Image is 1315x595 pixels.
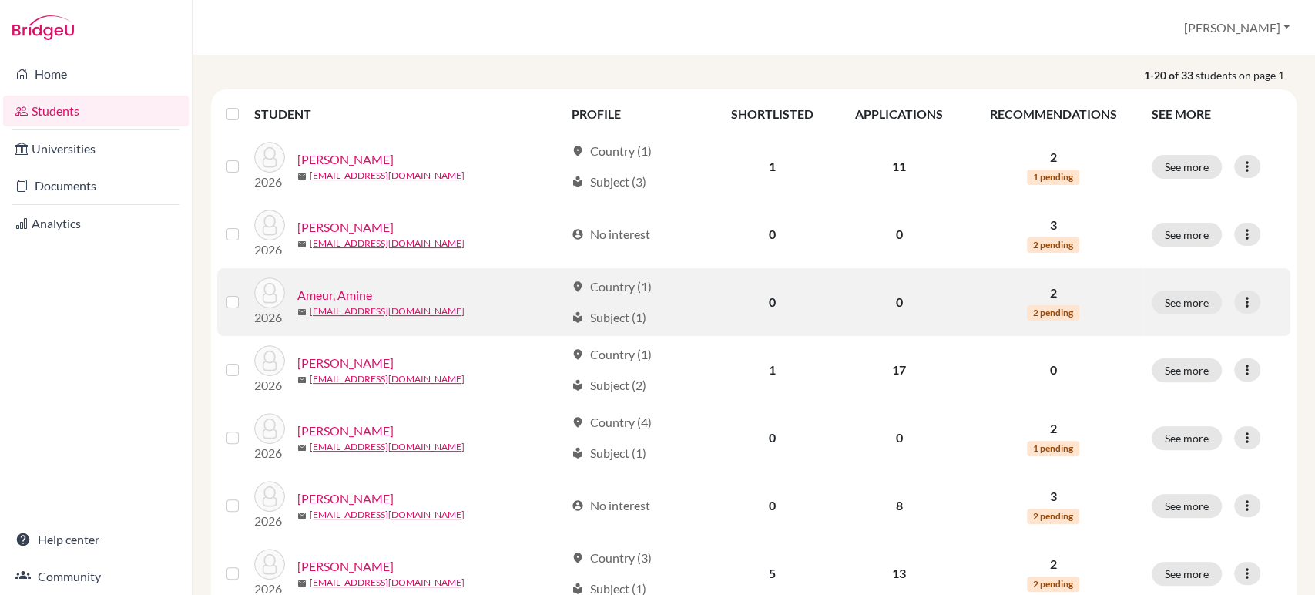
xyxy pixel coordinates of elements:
[1152,562,1222,586] button: See more
[1152,426,1222,450] button: See more
[964,96,1142,133] th: RECOMMENDATIONS
[254,512,285,530] p: 2026
[710,268,834,336] td: 0
[3,208,189,239] a: Analytics
[572,225,650,244] div: No interest
[254,173,285,191] p: 2026
[710,404,834,472] td: 0
[572,499,584,512] span: account_circle
[254,210,285,240] img: Ambrose, Evelyn
[834,472,964,540] td: 8
[572,379,584,392] span: local_library
[254,142,285,173] img: Alaoui, Lilia
[310,237,465,250] a: [EMAIL_ADDRESS][DOMAIN_NAME]
[710,133,834,200] td: 1
[3,524,189,555] a: Help center
[254,277,285,308] img: Ameur, Amine
[572,444,646,462] div: Subject (1)
[572,376,646,395] div: Subject (2)
[572,552,584,564] span: location_on
[254,376,285,395] p: 2026
[572,345,652,364] div: Country (1)
[1177,13,1297,42] button: [PERSON_NAME]
[572,277,652,296] div: Country (1)
[572,311,584,324] span: local_library
[710,96,834,133] th: SHORTLISTED
[1142,96,1290,133] th: SEE MORE
[572,145,584,157] span: location_on
[297,375,307,385] span: mail
[254,96,562,133] th: STUDENT
[710,200,834,268] td: 0
[562,96,710,133] th: PROFILE
[973,487,1133,506] p: 3
[3,133,189,164] a: Universities
[254,444,285,462] p: 2026
[3,170,189,201] a: Documents
[297,557,394,576] a: [PERSON_NAME]
[572,549,652,567] div: Country (3)
[1152,291,1222,314] button: See more
[1027,509,1079,524] span: 2 pending
[834,268,964,336] td: 0
[973,216,1133,234] p: 3
[1152,494,1222,518] button: See more
[3,59,189,89] a: Home
[572,142,652,160] div: Country (1)
[572,173,646,191] div: Subject (3)
[3,96,189,126] a: Students
[973,148,1133,166] p: 2
[254,481,285,512] img: Belkeziz, Kenza
[297,172,307,181] span: mail
[710,336,834,404] td: 1
[310,372,465,386] a: [EMAIL_ADDRESS][DOMAIN_NAME]
[254,549,285,580] img: Benamar, Sarah
[710,472,834,540] td: 0
[572,176,584,188] span: local_library
[297,354,394,372] a: [PERSON_NAME]
[572,583,584,595] span: local_library
[572,496,650,515] div: No interest
[834,96,964,133] th: APPLICATIONS
[973,284,1133,302] p: 2
[254,345,285,376] img: Araujo, Grace
[834,336,964,404] td: 17
[254,413,285,444] img: Belahsen, Amjad
[1027,170,1079,185] span: 1 pending
[1027,305,1079,321] span: 2 pending
[297,579,307,588] span: mail
[1027,237,1079,253] span: 2 pending
[973,419,1133,438] p: 2
[572,416,584,429] span: location_on
[310,169,465,183] a: [EMAIL_ADDRESS][DOMAIN_NAME]
[1027,441,1079,456] span: 1 pending
[572,348,584,361] span: location_on
[297,308,307,317] span: mail
[1152,223,1222,247] button: See more
[310,304,465,318] a: [EMAIL_ADDRESS][DOMAIN_NAME]
[1152,358,1222,382] button: See more
[572,281,584,293] span: location_on
[310,508,465,522] a: [EMAIL_ADDRESS][DOMAIN_NAME]
[297,422,394,440] a: [PERSON_NAME]
[973,361,1133,379] p: 0
[834,404,964,472] td: 0
[297,443,307,452] span: mail
[310,576,465,590] a: [EMAIL_ADDRESS][DOMAIN_NAME]
[572,308,646,327] div: Subject (1)
[1196,67,1297,83] span: students on page 1
[254,240,285,259] p: 2026
[572,228,584,240] span: account_circle
[834,133,964,200] td: 11
[572,447,584,459] span: local_library
[310,440,465,454] a: [EMAIL_ADDRESS][DOMAIN_NAME]
[3,561,189,592] a: Community
[834,200,964,268] td: 0
[973,555,1133,573] p: 2
[297,511,307,520] span: mail
[572,413,652,432] div: Country (4)
[12,15,74,40] img: Bridge-U
[297,489,394,508] a: [PERSON_NAME]
[297,240,307,249] span: mail
[297,218,394,237] a: [PERSON_NAME]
